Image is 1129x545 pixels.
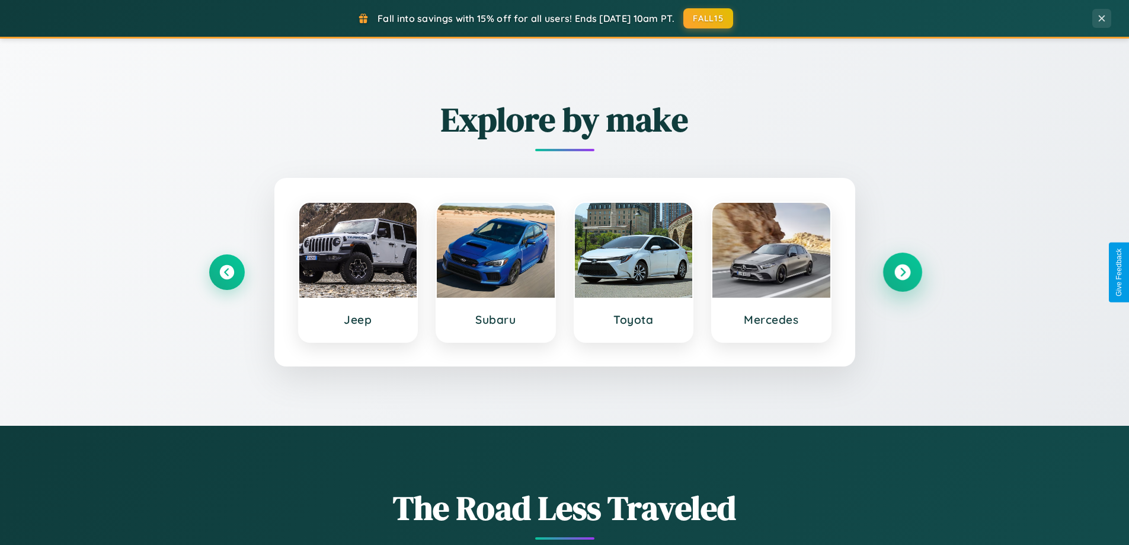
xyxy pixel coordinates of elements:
[209,97,920,142] h2: Explore by make
[587,313,681,327] h3: Toyota
[378,12,674,24] span: Fall into savings with 15% off for all users! Ends [DATE] 10am PT.
[683,8,733,28] button: FALL15
[1115,248,1123,297] div: Give Feedback
[724,313,818,327] h3: Mercedes
[311,313,405,327] h3: Jeep
[209,485,920,531] h1: The Road Less Traveled
[449,313,543,327] h3: Subaru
